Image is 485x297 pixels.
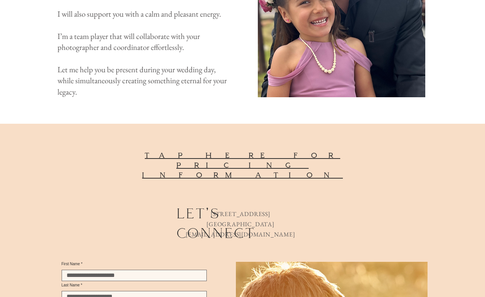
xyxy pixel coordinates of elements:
[57,64,227,97] span: Let me help you be present during your wedding day, while simultaneously creating something etern...
[62,283,207,287] label: Last Name
[57,31,200,52] span: I’m a team player that will collaborate with your photographer and coordinator effortlessly.
[62,262,207,266] label: First Name
[177,205,256,242] span: let's connect
[142,151,343,179] span: tap here for pricing information
[142,150,343,180] a: tap here for pricing information
[57,9,221,19] span: I will also support you with a calm and pleasant energy.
